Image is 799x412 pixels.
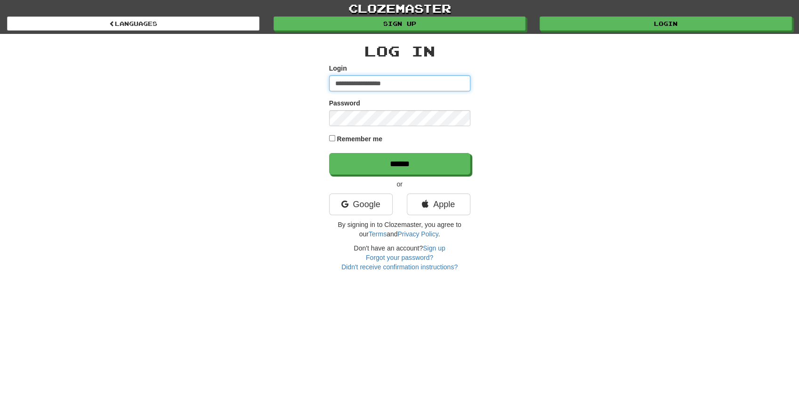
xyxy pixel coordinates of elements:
p: or [329,179,470,189]
a: Login [540,16,792,31]
a: Didn't receive confirmation instructions? [341,263,458,271]
h2: Log In [329,43,470,59]
a: Languages [7,16,259,31]
p: By signing in to Clozemaster, you agree to our and . [329,220,470,239]
a: Apple [407,194,470,215]
label: Password [329,98,360,108]
a: Privacy Policy [397,230,438,238]
a: Sign up [423,244,445,252]
div: Don't have an account? [329,243,470,272]
a: Google [329,194,393,215]
a: Terms [369,230,387,238]
label: Login [329,64,347,73]
a: Forgot your password? [366,254,433,261]
a: Sign up [274,16,526,31]
label: Remember me [337,134,382,144]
